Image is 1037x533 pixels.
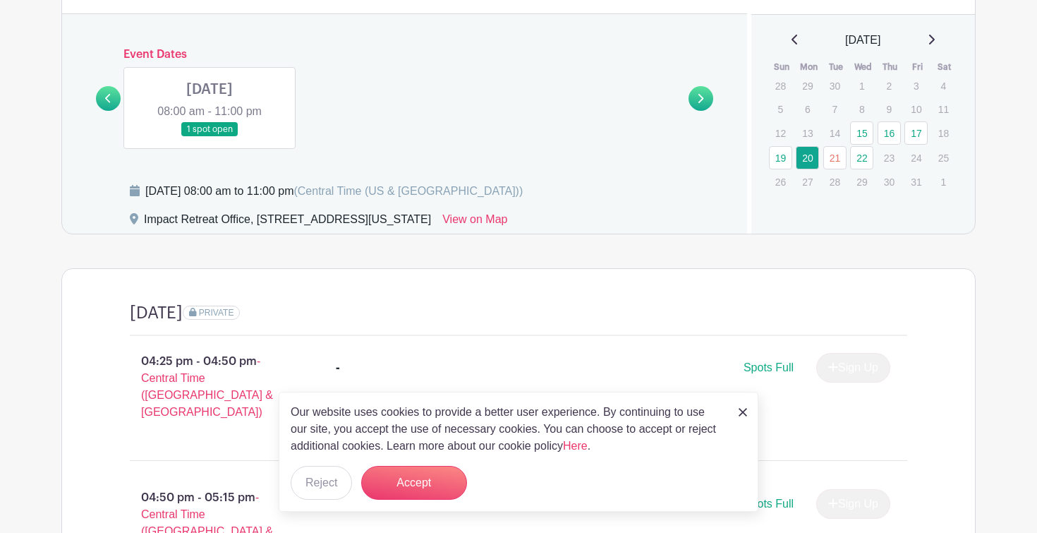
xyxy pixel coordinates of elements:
p: 10 [904,98,928,120]
th: Sun [768,60,796,74]
p: 1 [932,171,955,193]
p: 2 [878,75,901,97]
h6: Event Dates [121,48,689,61]
span: Spots Full [744,498,794,510]
p: 3 [904,75,928,97]
a: 15 [850,121,873,145]
p: 18 [932,122,955,144]
a: View on Map [442,211,507,234]
p: 29 [850,171,873,193]
p: 11 [932,98,955,120]
p: 5 [769,98,792,120]
p: 27 [796,171,819,193]
button: Accept [361,466,467,500]
p: 30 [823,75,847,97]
th: Mon [795,60,823,74]
img: close_button-5f87c8562297e5c2d7936805f587ecaba9071eb48480494691a3f1689db116b3.svg [739,408,747,417]
p: 04:25 pm - 04:50 pm [107,347,313,426]
div: [DATE] 08:00 am to 11:00 pm [145,183,523,200]
p: 7 [823,98,847,120]
th: Wed [849,60,877,74]
p: 23 [878,147,901,169]
span: - Central Time ([GEOGRAPHIC_DATA] & [GEOGRAPHIC_DATA]) [141,355,273,418]
div: Impact Retreat Office, [STREET_ADDRESS][US_STATE] [144,211,431,234]
h4: [DATE] [130,303,183,323]
th: Sat [931,60,959,74]
span: [DATE] [845,32,880,49]
span: PRIVATE [199,308,234,318]
p: 12 [769,122,792,144]
p: 13 [796,122,819,144]
p: 28 [823,171,847,193]
a: 20 [796,146,819,169]
p: 6 [796,98,819,120]
p: 9 [878,98,901,120]
p: 29 [796,75,819,97]
a: 22 [850,146,873,169]
button: Reject [291,466,352,500]
p: 24 [904,147,928,169]
p: 8 [850,98,873,120]
p: 14 [823,122,847,144]
span: (Central Time (US & [GEOGRAPHIC_DATA])) [293,185,523,197]
p: 28 [769,75,792,97]
p: 25 [932,147,955,169]
th: Fri [904,60,931,74]
a: Here [563,440,588,452]
p: 4 [932,75,955,97]
th: Tue [823,60,850,74]
a: 21 [823,146,847,169]
p: 1 [850,75,873,97]
a: 16 [878,121,901,145]
p: 26 [769,171,792,193]
p: 30 [878,171,901,193]
a: 17 [904,121,928,145]
a: 19 [769,146,792,169]
div: - [336,359,340,376]
p: 31 [904,171,928,193]
p: Our website uses cookies to provide a better user experience. By continuing to use our site, you ... [291,404,724,455]
span: Spots Full [744,361,794,373]
th: Thu [877,60,904,74]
